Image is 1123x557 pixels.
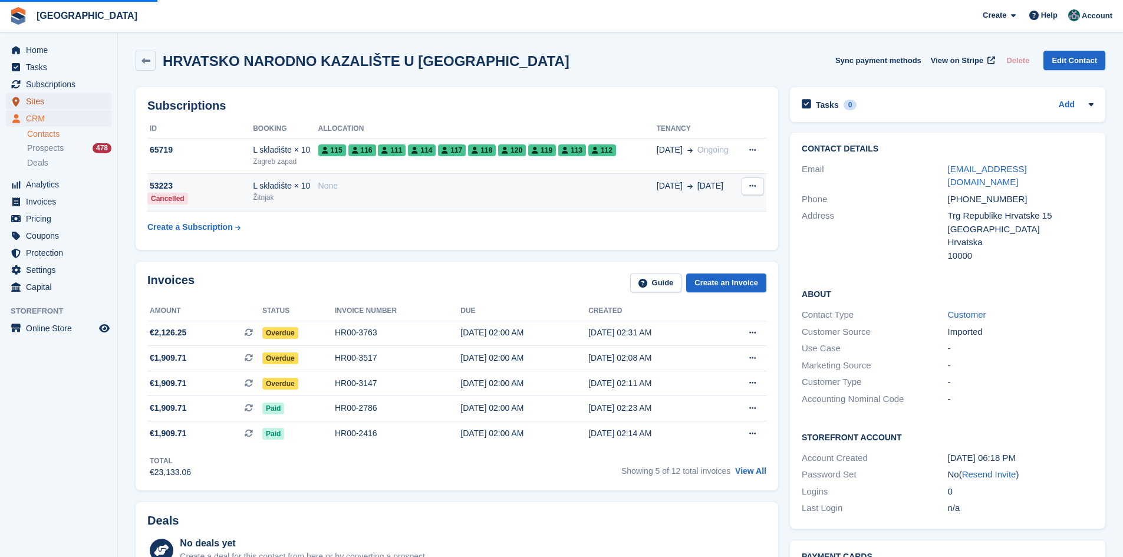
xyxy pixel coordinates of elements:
[150,427,186,440] span: €1,909.71
[9,7,27,25] img: stora-icon-8386f47178a22dfd0bd8f6a31ec36ba5ce8667c1dd55bd0f319d3a0aa187defe.svg
[97,321,111,335] a: Preview store
[6,245,111,261] a: menu
[26,59,97,75] span: Tasks
[147,120,253,139] th: ID
[335,327,460,339] div: HR00-3763
[802,209,947,262] div: Address
[588,144,616,156] span: 112
[802,485,947,499] div: Logins
[318,180,657,192] div: None
[948,223,1094,236] div: [GEOGRAPHIC_DATA]
[948,236,1094,249] div: Hrvatska
[26,245,97,261] span: Protection
[697,145,729,154] span: Ongoing
[983,9,1006,21] span: Create
[588,402,716,414] div: [DATE] 02:23 AM
[948,451,1094,465] div: [DATE] 06:18 PM
[438,144,466,156] span: 117
[6,59,111,75] a: menu
[1002,51,1034,70] button: Delete
[6,110,111,127] a: menu
[6,76,111,93] a: menu
[335,352,460,364] div: HR00-3517
[802,375,947,389] div: Customer Type
[948,193,1094,206] div: [PHONE_NUMBER]
[926,51,997,70] a: View on Stripe
[630,273,682,293] a: Guide
[26,193,97,210] span: Invoices
[6,42,111,58] a: menu
[6,193,111,210] a: menu
[318,144,346,156] span: 115
[335,402,460,414] div: HR00-2786
[802,325,947,339] div: Customer Source
[558,144,586,156] span: 113
[26,42,97,58] span: Home
[150,352,186,364] span: €1,909.71
[460,427,588,440] div: [DATE] 02:00 AM
[802,193,947,206] div: Phone
[26,279,97,295] span: Capital
[262,428,284,440] span: Paid
[948,164,1027,187] a: [EMAIL_ADDRESS][DOMAIN_NAME]
[948,485,1094,499] div: 0
[6,262,111,278] a: menu
[6,210,111,227] a: menu
[962,469,1016,479] a: Resend Invite
[588,327,716,339] div: [DATE] 02:31 AM
[335,302,460,321] th: Invoice number
[802,163,947,189] div: Email
[253,180,318,192] div: L skladište × 10
[6,93,111,110] a: menu
[253,192,318,203] div: Žitnjak
[1043,51,1105,70] a: Edit Contact
[468,144,496,156] span: 118
[26,210,97,227] span: Pricing
[948,309,986,319] a: Customer
[150,402,186,414] span: €1,909.71
[959,469,1019,479] span: ( )
[460,377,588,390] div: [DATE] 02:00 AM
[948,393,1094,406] div: -
[150,456,191,466] div: Total
[408,144,436,156] span: 114
[802,431,1094,443] h2: Storefront Account
[686,273,766,293] a: Create an Invoice
[844,100,857,110] div: 0
[6,279,111,295] a: menu
[802,288,1094,299] h2: About
[147,144,253,156] div: 65719
[948,468,1094,482] div: No
[150,466,191,479] div: €23,133.06
[802,359,947,373] div: Marketing Source
[835,51,921,70] button: Sync payment methods
[147,514,179,528] h2: Deals
[460,302,588,321] th: Due
[588,427,716,440] div: [DATE] 02:14 AM
[621,466,730,476] span: Showing 5 of 12 total invoices
[802,468,947,482] div: Password Set
[802,393,947,406] div: Accounting Nominal Code
[528,144,556,156] span: 119
[147,99,766,113] h2: Subscriptions
[147,273,195,293] h2: Invoices
[253,120,318,139] th: Booking
[460,352,588,364] div: [DATE] 02:00 AM
[26,262,97,278] span: Settings
[802,144,1094,154] h2: Contact Details
[150,327,186,339] span: €2,126.25
[1041,9,1058,21] span: Help
[948,359,1094,373] div: -
[588,352,716,364] div: [DATE] 02:08 AM
[378,144,406,156] span: 111
[697,180,723,192] span: [DATE]
[948,209,1094,223] div: Trg Republike Hrvatske 15
[6,228,111,244] a: menu
[498,144,526,156] span: 120
[27,128,111,140] a: Contacts
[26,76,97,93] span: Subscriptions
[588,302,716,321] th: Created
[6,320,111,337] a: menu
[26,110,97,127] span: CRM
[26,176,97,193] span: Analytics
